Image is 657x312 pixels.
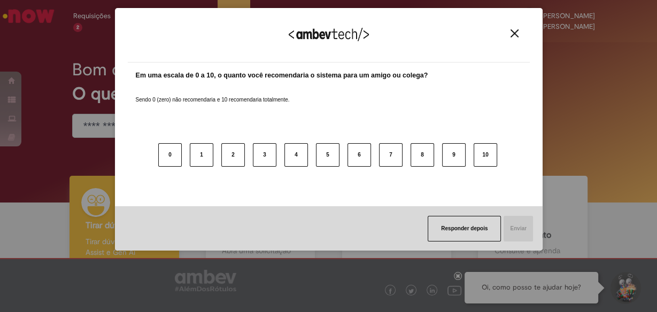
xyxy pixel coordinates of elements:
button: 9 [442,143,466,167]
button: 3 [253,143,276,167]
button: 7 [379,143,403,167]
img: Close [511,29,519,37]
button: 10 [474,143,497,167]
button: 5 [316,143,339,167]
label: Sendo 0 (zero) não recomendaria e 10 recomendaria totalmente. [136,83,290,104]
button: 2 [221,143,245,167]
button: 6 [347,143,371,167]
button: 4 [284,143,308,167]
button: Responder depois [428,216,501,241]
button: 0 [158,143,182,167]
button: 8 [411,143,434,167]
button: Close [507,29,522,38]
label: Em uma escala de 0 a 10, o quanto você recomendaria o sistema para um amigo ou colega? [136,71,428,81]
button: 1 [190,143,213,167]
img: Logo Ambevtech [289,28,369,41]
